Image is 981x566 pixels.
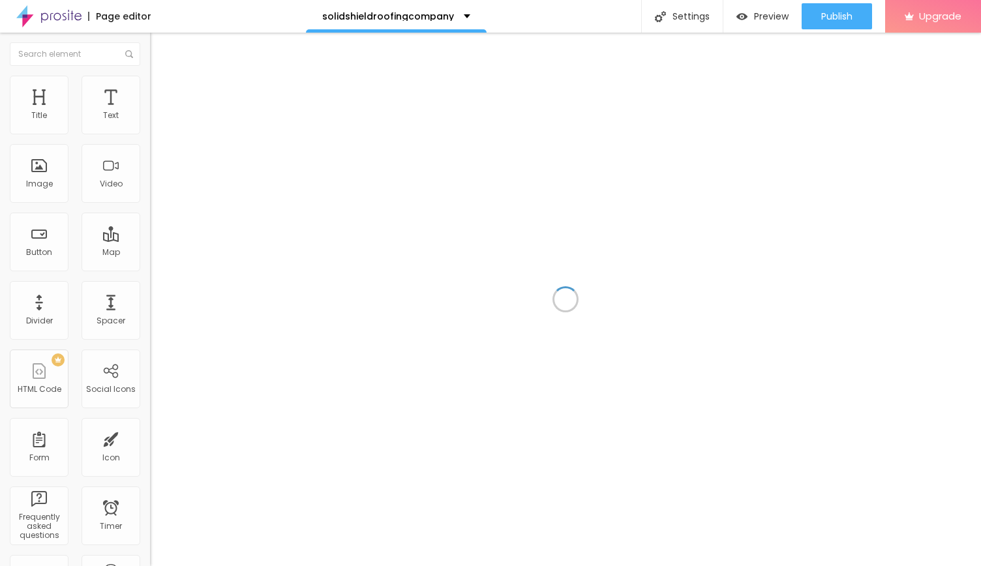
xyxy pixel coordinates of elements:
div: Icon [102,453,120,462]
div: Social Icons [86,385,136,394]
div: Video [100,179,123,188]
div: Text [103,111,119,120]
div: Button [26,248,52,257]
span: Preview [754,11,789,22]
div: Timer [100,522,122,531]
div: Title [31,111,47,120]
button: Preview [723,3,802,29]
span: Upgrade [919,10,961,22]
div: Page editor [88,12,151,21]
img: Icone [125,50,133,58]
input: Search element [10,42,140,66]
span: Publish [821,11,853,22]
div: Form [29,453,50,462]
div: Divider [26,316,53,325]
div: Spacer [97,316,125,325]
div: Image [26,179,53,188]
div: Map [102,248,120,257]
img: Icone [655,11,666,22]
div: HTML Code [18,385,61,394]
img: view-1.svg [736,11,747,22]
button: Publish [802,3,872,29]
div: Frequently asked questions [13,513,65,541]
p: solidshieldroofingcompany [322,12,454,21]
